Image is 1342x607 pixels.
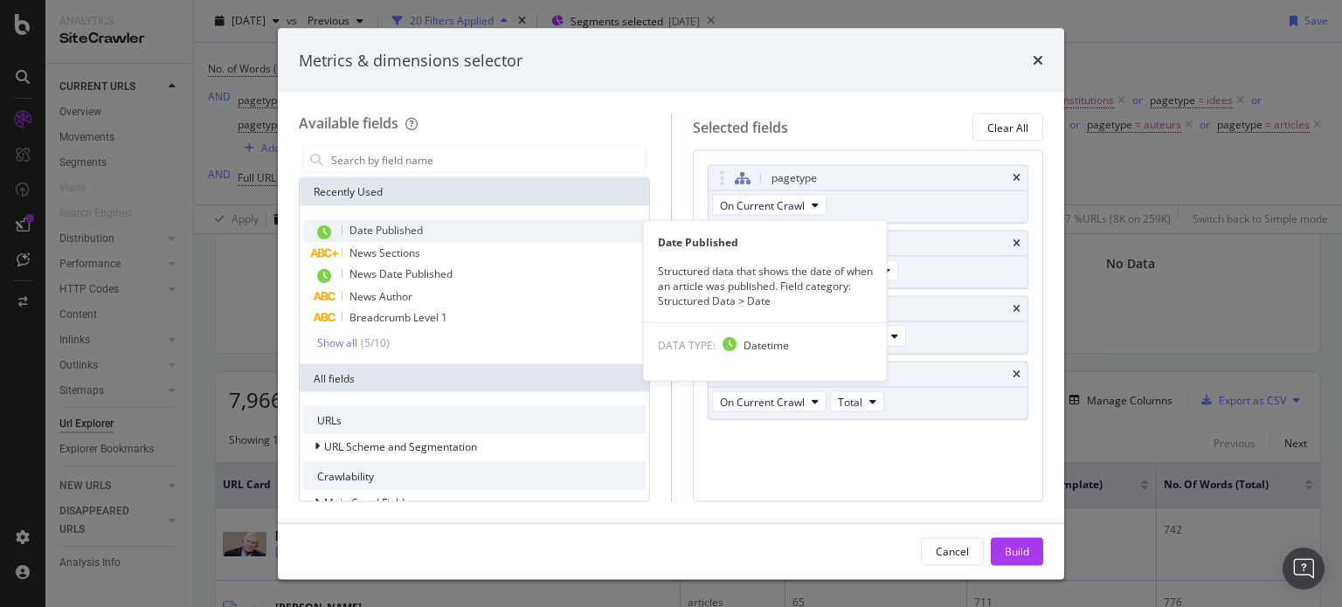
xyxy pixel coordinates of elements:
[830,391,884,412] button: Total
[712,195,827,216] button: On Current Crawl
[1013,369,1020,380] div: times
[349,310,447,325] span: Breadcrumb Level 1
[708,165,1029,224] div: pagetypetimesOn Current Crawl
[303,406,646,434] div: URLs
[349,289,412,304] span: News Author
[300,364,649,392] div: All fields
[1013,304,1020,314] div: times
[658,338,716,353] span: DATA TYPE:
[300,178,649,206] div: Recently Used
[1283,548,1325,590] div: Open Intercom Messenger
[771,169,817,187] div: pagetype
[324,494,410,509] span: Main Crawl Fields
[299,49,522,72] div: Metrics & dimensions selector
[349,266,453,281] span: News Date Published
[349,245,420,260] span: News Sections
[921,537,984,565] button: Cancel
[987,120,1028,135] div: Clear All
[972,114,1043,141] button: Clear All
[644,234,887,249] div: Date Published
[1033,49,1043,72] div: times
[1013,238,1020,249] div: times
[349,223,423,238] span: Date Published
[693,117,788,137] div: Selected fields
[324,438,477,453] span: URL Scheme and Segmentation
[357,335,390,350] div: ( 5 / 10 )
[720,197,805,212] span: On Current Crawl
[720,394,805,409] span: On Current Crawl
[1005,543,1029,558] div: Build
[278,28,1064,579] div: modal
[712,391,827,412] button: On Current Crawl
[317,336,357,348] div: Show all
[708,362,1029,420] div: No. of WordstimesOn Current CrawlTotal
[744,338,789,353] span: Datetime
[838,394,862,409] span: Total
[329,147,646,173] input: Search by field name
[1013,173,1020,183] div: times
[299,114,398,133] div: Available fields
[991,537,1043,565] button: Build
[936,543,969,558] div: Cancel
[303,462,646,490] div: Crawlability
[644,263,887,307] div: Structured data that shows the date of when an article was published. Field category: Structured ...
